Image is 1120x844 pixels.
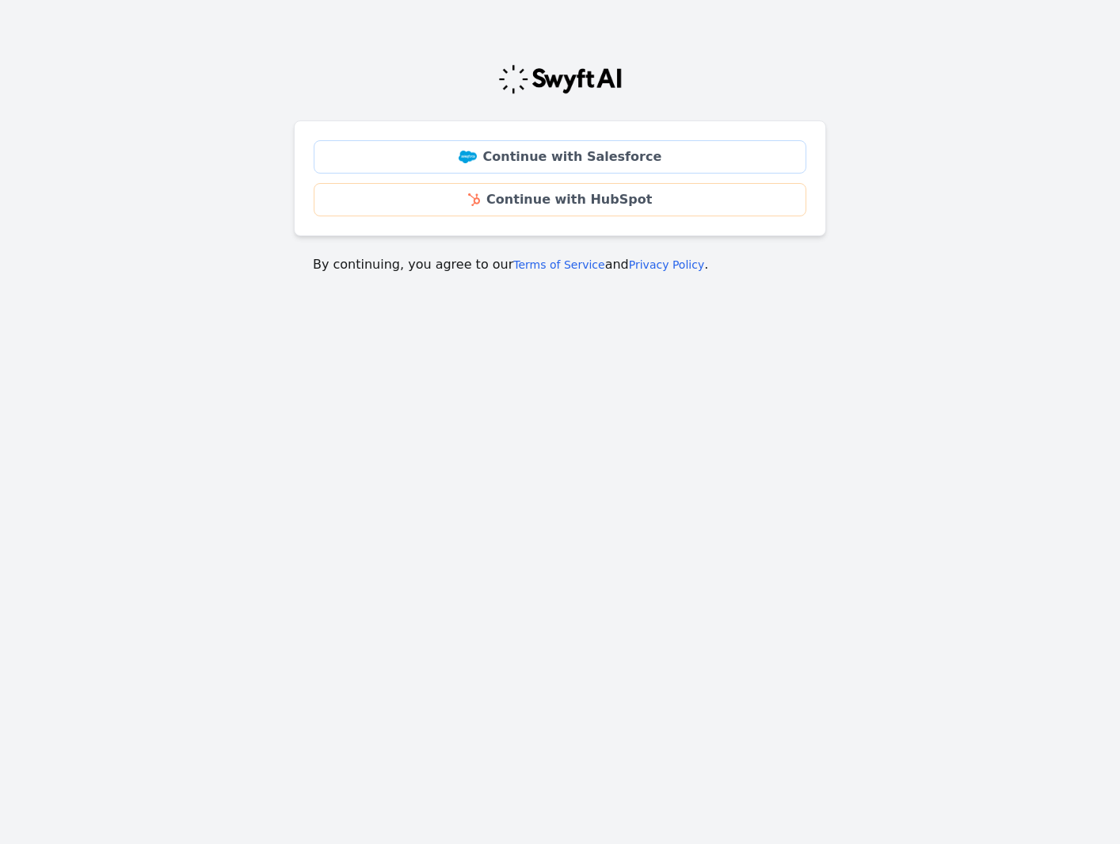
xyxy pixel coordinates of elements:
[314,183,806,216] a: Continue with HubSpot
[459,151,477,163] img: Salesforce
[629,258,704,271] a: Privacy Policy
[513,258,604,271] a: Terms of Service
[314,140,806,174] a: Continue with Salesforce
[468,193,480,206] img: HubSpot
[313,255,807,274] p: By continuing, you agree to our and .
[497,63,623,95] img: Swyft Logo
